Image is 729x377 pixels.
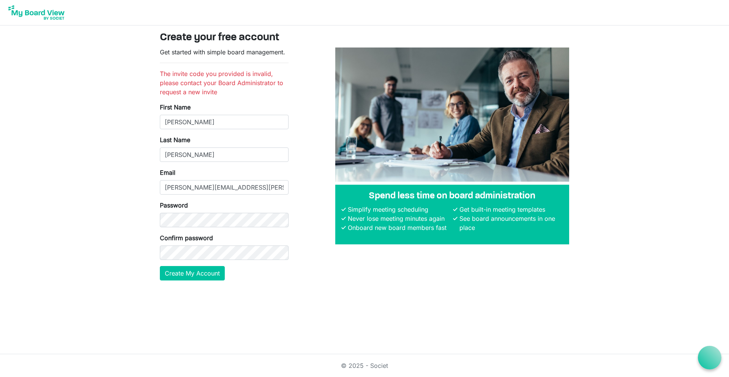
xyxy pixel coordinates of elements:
[335,48,569,182] img: A photograph of board members sitting at a table
[6,3,67,22] img: My Board View Logo
[160,266,225,280] button: Create My Account
[341,362,388,369] a: © 2025 - Societ
[160,32,569,44] h3: Create your free account
[160,201,188,210] label: Password
[160,168,175,177] label: Email
[160,48,285,56] span: Get started with simple board management.
[346,223,451,232] li: Onboard new board members fast
[458,205,563,214] li: Get built-in meeting templates
[346,205,451,214] li: Simplify meeting scheduling
[458,214,563,232] li: See board announcements in one place
[346,214,451,223] li: Never lose meeting minutes again
[160,69,289,97] li: The invite code you provided is invalid, please contact your Board Administrator to request a new...
[341,191,563,202] h4: Spend less time on board administration
[160,135,190,144] label: Last Name
[160,103,191,112] label: First Name
[160,233,213,242] label: Confirm password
